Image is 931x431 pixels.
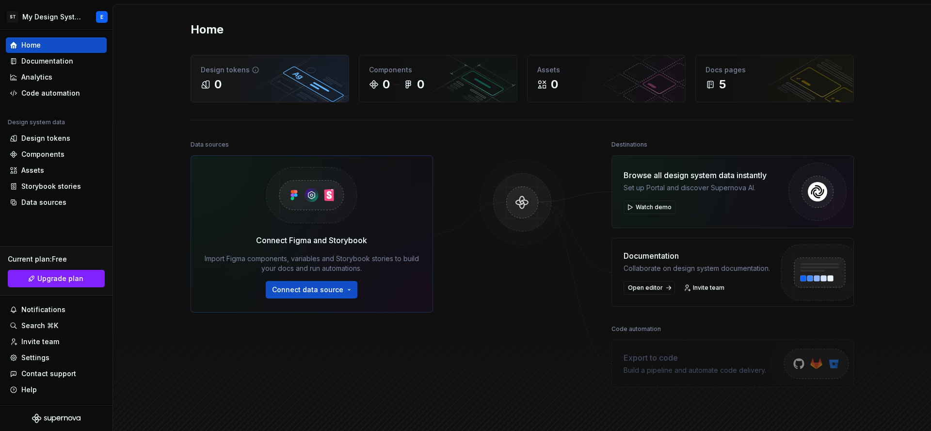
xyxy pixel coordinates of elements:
[6,53,107,69] a: Documentation
[417,77,424,92] div: 0
[8,118,65,126] div: Design system data
[256,234,367,246] div: Connect Figma and Storybook
[624,365,766,375] div: Build a pipeline and automate code delivery.
[201,65,339,75] div: Design tokens
[624,264,770,273] div: Collaborate on design system documentation.
[21,385,37,395] div: Help
[551,77,558,92] div: 0
[7,11,18,23] div: ST
[369,65,507,75] div: Components
[266,281,357,298] button: Connect data source
[6,318,107,333] button: Search ⌘K
[611,322,661,336] div: Code automation
[611,138,647,151] div: Destinations
[6,302,107,317] button: Notifications
[21,56,73,66] div: Documentation
[6,382,107,398] button: Help
[100,13,103,21] div: E
[21,198,66,207] div: Data sources
[6,334,107,349] a: Invite team
[6,85,107,101] a: Code automation
[21,40,41,50] div: Home
[191,55,349,102] a: Design tokens0
[624,200,676,214] button: Watch demo
[21,353,49,363] div: Settings
[32,414,80,423] svg: Supernova Logo
[628,284,663,292] span: Open editor
[205,254,419,273] div: Import Figma components, variables and Storybook stories to build your docs and run automations.
[21,72,52,82] div: Analytics
[6,147,107,162] a: Components
[8,270,105,287] a: Upgrade plan
[21,166,44,175] div: Assets
[21,149,64,159] div: Components
[21,133,70,143] div: Design tokens
[21,369,76,379] div: Contact support
[2,6,111,27] button: STMy Design SystemE
[6,131,107,146] a: Design tokens
[695,55,854,102] a: Docs pages5
[21,321,58,331] div: Search ⌘K
[383,77,390,92] div: 0
[191,22,224,37] h2: Home
[21,305,65,315] div: Notifications
[22,12,84,22] div: My Design System
[624,352,766,364] div: Export to code
[359,55,517,102] a: Components00
[624,183,767,193] div: Set up Portal and discover Supernova AI.
[6,163,107,178] a: Assets
[706,65,844,75] div: Docs pages
[191,138,229,151] div: Data sources
[624,281,675,295] a: Open editor
[624,169,767,181] div: Browse all design system data instantly
[6,350,107,365] a: Settings
[636,203,672,211] span: Watch demo
[272,285,343,295] span: Connect data source
[6,69,107,85] a: Analytics
[21,88,80,98] div: Code automation
[6,366,107,381] button: Contact support
[624,250,770,262] div: Documentation
[21,182,81,191] div: Storybook stories
[8,254,105,264] div: Current plan : Free
[681,281,729,295] a: Invite team
[6,195,107,210] a: Data sources
[6,179,107,194] a: Storybook stories
[6,37,107,53] a: Home
[527,55,686,102] a: Assets0
[214,77,222,92] div: 0
[719,77,726,92] div: 5
[21,337,59,347] div: Invite team
[693,284,724,292] span: Invite team
[37,274,83,283] span: Upgrade plan
[537,65,675,75] div: Assets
